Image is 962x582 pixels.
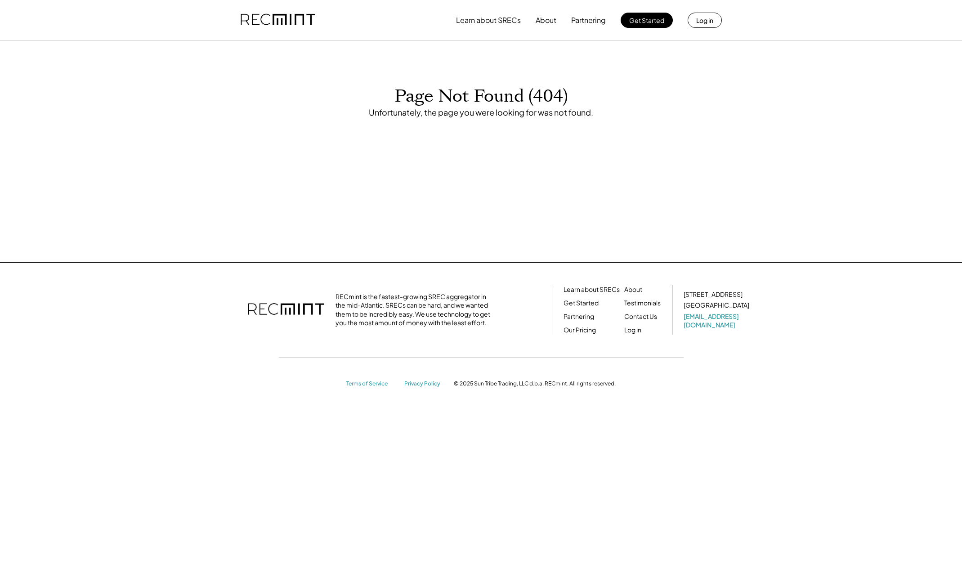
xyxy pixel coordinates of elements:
img: recmint-logotype%403x.png [248,294,324,326]
a: Log in [624,326,641,335]
a: Contact Us [624,312,657,321]
a: Partnering [564,312,594,321]
h1: Page Not Found (404) [394,86,568,107]
button: Get Started [621,13,673,28]
div: © 2025 Sun Tribe Trading, LLC d.b.a. RECmint. All rights reserved. [454,380,616,387]
a: [EMAIL_ADDRESS][DOMAIN_NAME] [684,312,751,330]
button: About [536,11,556,29]
div: [GEOGRAPHIC_DATA] [684,301,749,310]
div: [STREET_ADDRESS] [684,290,743,299]
a: Our Pricing [564,326,596,335]
a: Learn about SRECs [564,285,620,294]
img: recmint-logotype%403x.png [241,5,315,36]
a: About [624,285,642,294]
button: Partnering [571,11,606,29]
button: Log in [688,13,722,28]
button: Learn about SRECs [456,11,521,29]
div: RECmint is the fastest-growing SREC aggregator in the mid-Atlantic. SRECs can be hard, and we wan... [336,292,495,327]
a: Privacy Policy [404,380,445,388]
a: Testimonials [624,299,661,308]
a: Terms of Service [346,380,396,388]
a: Get Started [564,299,599,308]
div: Unfortunately, the page you were looking for was not found. [369,107,593,127]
